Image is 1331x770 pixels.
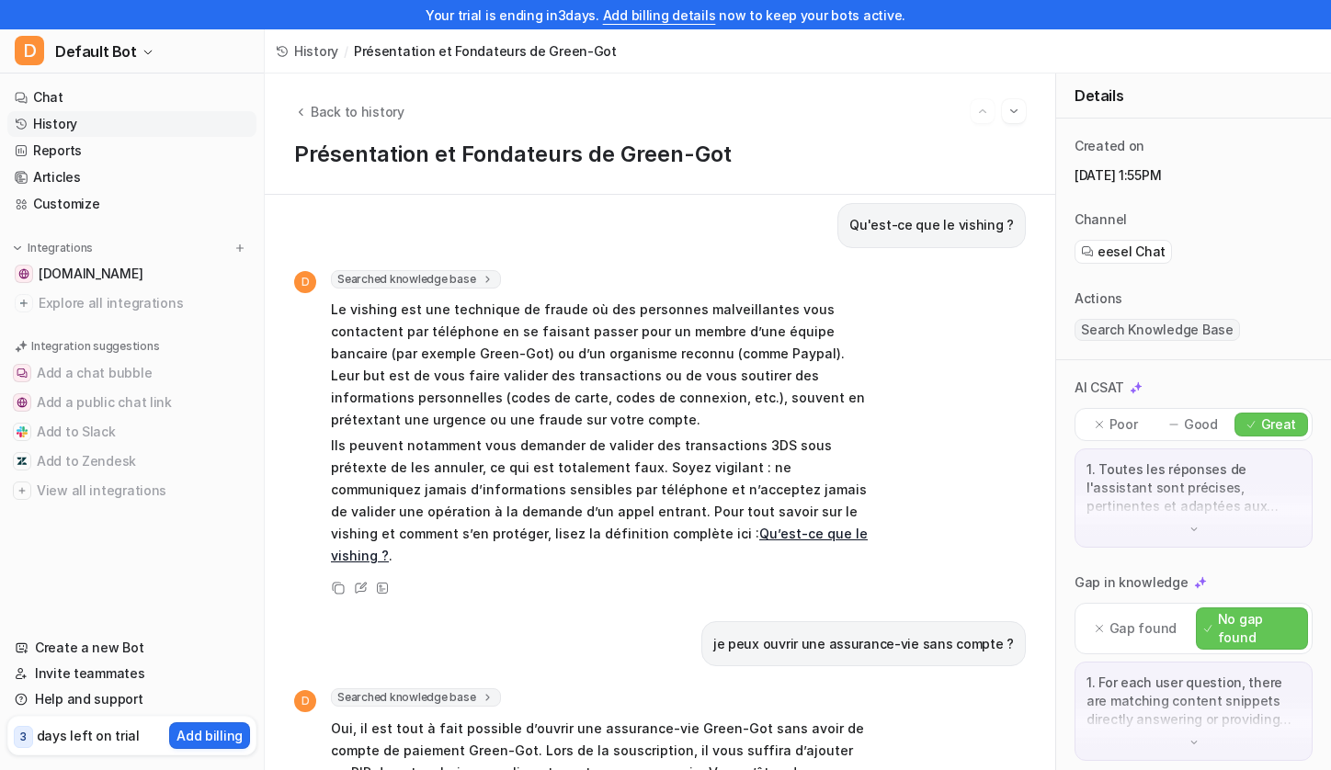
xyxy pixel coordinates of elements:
a: Qu’est-ce que le vishing ? [331,526,868,563]
button: Integrations [7,239,98,257]
a: Help and support [7,686,256,712]
span: Search Knowledge Base [1075,319,1240,341]
span: [DOMAIN_NAME] [39,265,142,283]
p: Good [1184,415,1218,434]
button: Add a public chat linkAdd a public chat link [7,388,256,417]
img: Next session [1007,103,1020,119]
div: Details [1056,74,1331,119]
button: Back to history [294,102,404,121]
span: Explore all integrations [39,289,249,318]
p: Gap in knowledge [1075,573,1189,592]
span: Default Bot [55,39,137,64]
a: Explore all integrations [7,290,256,316]
button: Add billing [169,722,250,749]
p: je peux ouvrir une assurance-vie sans compte ? [713,633,1014,655]
a: Customize [7,191,256,217]
button: Go to previous session [971,99,995,123]
a: Create a new Bot [7,635,256,661]
p: [DATE] 1:55PM [1075,166,1313,185]
a: Add billing details [603,7,716,23]
p: Poor [1109,415,1138,434]
a: eesel Chat [1081,243,1166,261]
img: down-arrow [1188,736,1200,749]
p: Gap found [1109,619,1177,638]
h1: Présentation et Fondateurs de Green-Got [294,142,1026,168]
p: Integrations [28,241,93,255]
p: 1. Toutes les réponses de l'assistant sont précises, pertinentes et adaptées aux questions posées... [1086,460,1301,515]
img: Add a chat bubble [17,368,28,379]
p: Actions [1075,289,1122,308]
button: Add a chat bubbleAdd a chat bubble [7,358,256,388]
p: Integration suggestions [31,338,159,355]
span: Présentation et Fondateurs de Green-Got [354,41,617,61]
img: eeselChat [1081,245,1094,258]
p: AI CSAT [1075,379,1124,397]
button: Go to next session [1002,99,1026,123]
span: Back to history [311,102,404,121]
img: menu_add.svg [233,242,246,255]
a: Chat [7,85,256,110]
span: History [294,41,338,61]
button: Add to SlackAdd to Slack [7,417,256,447]
a: Articles [7,164,256,190]
p: Great [1261,415,1297,434]
p: Ils peuvent notamment vous demander de valider des transactions 3DS sous prétexte de les annuler,... [331,435,869,567]
img: faq.green-got.com [18,268,29,279]
span: Searched knowledge base [331,688,501,707]
img: Previous session [976,103,989,119]
span: D [15,36,44,65]
img: Add a public chat link [17,397,28,408]
a: faq.green-got.com[DOMAIN_NAME] [7,261,256,287]
img: down-arrow [1188,523,1200,536]
img: Add to Slack [17,426,28,437]
img: explore all integrations [15,294,33,312]
p: Qu'est-ce que le vishing ? [849,214,1014,236]
a: History [7,111,256,137]
button: View all integrationsView all integrations [7,476,256,505]
img: View all integrations [17,485,28,496]
span: Searched knowledge base [331,270,501,289]
img: expand menu [11,242,24,255]
span: D [294,271,316,293]
p: Add billing [176,726,243,745]
p: Created on [1075,137,1144,155]
a: History [276,41,338,61]
a: Invite teammates [7,661,256,686]
button: Add to ZendeskAdd to Zendesk [7,447,256,476]
p: Le vishing est une technique de fraude où des personnes malveillantes vous contactent par télépho... [331,299,869,431]
span: / [344,41,348,61]
span: D [294,690,316,712]
p: Channel [1075,210,1127,229]
p: 3 [20,729,27,745]
a: Reports [7,138,256,164]
p: No gap found [1218,610,1300,647]
p: 1. For each user question, there are matching content snippets directly answering or providing de... [1086,674,1301,729]
p: days left on trial [37,726,140,745]
span: eesel Chat [1098,243,1166,261]
img: Add to Zendesk [17,456,28,467]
